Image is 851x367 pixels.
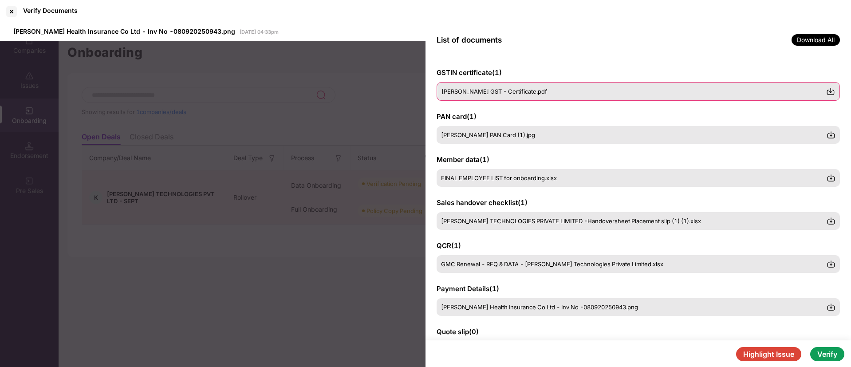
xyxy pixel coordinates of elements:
[437,112,477,121] span: PAN card ( 1 )
[441,260,663,268] span: GMC Renewal - RFQ & DATA - [PERSON_NAME] Technologies Private Limited.xlsx
[13,28,235,35] span: [PERSON_NAME] Health Insurance Co Ltd - Inv No -080920250943.png
[827,217,835,225] img: svg+xml;base64,PHN2ZyBpZD0iRG93bmxvYWQtMzJ4MzIiIHhtbG5zPSJodHRwOi8vd3d3LnczLm9yZy8yMDAwL3N2ZyIgd2...
[826,87,835,96] img: svg+xml;base64,PHN2ZyBpZD0iRG93bmxvYWQtMzJ4MzIiIHhtbG5zPSJodHRwOi8vd3d3LnczLm9yZy8yMDAwL3N2ZyIgd2...
[827,174,835,182] img: svg+xml;base64,PHN2ZyBpZD0iRG93bmxvYWQtMzJ4MzIiIHhtbG5zPSJodHRwOi8vd3d3LnczLm9yZy8yMDAwL3N2ZyIgd2...
[441,174,557,182] span: FINAL EMPLOYEE LIST for onboarding.xlsx
[437,328,479,336] span: Quote slip ( 0 )
[240,29,279,35] span: [DATE] 04:33pm
[827,130,835,139] img: svg+xml;base64,PHN2ZyBpZD0iRG93bmxvYWQtMzJ4MzIiIHhtbG5zPSJodHRwOi8vd3d3LnczLm9yZy8yMDAwL3N2ZyIgd2...
[437,284,499,293] span: Payment Details ( 1 )
[441,217,701,225] span: [PERSON_NAME] TECHNOLOGIES PRIVATE LIMITED -Handoversheet Placement slip (1) (1).xlsx
[437,36,502,44] span: List of documents
[441,304,638,311] span: [PERSON_NAME] Health Insurance Co Ltd - Inv No -080920250943.png
[827,260,835,268] img: svg+xml;base64,PHN2ZyBpZD0iRG93bmxvYWQtMzJ4MzIiIHhtbG5zPSJodHRwOi8vd3d3LnczLm9yZy8yMDAwL3N2ZyIgd2...
[23,7,78,14] div: Verify Documents
[827,303,835,312] img: svg+xml;base64,PHN2ZyBpZD0iRG93bmxvYWQtMzJ4MzIiIHhtbG5zPSJodHRwOi8vd3d3LnczLm9yZy8yMDAwL3N2ZyIgd2...
[736,347,801,361] button: Highlight Issue
[441,131,535,138] span: [PERSON_NAME] PAN Card (1).jpg
[441,88,547,95] span: [PERSON_NAME] GST - Certificate.pdf
[437,241,461,250] span: QCR ( 1 )
[437,68,502,77] span: GSTIN certificate ( 1 )
[810,347,844,361] button: Verify
[437,155,489,164] span: Member data ( 1 )
[792,34,840,46] span: Download All
[437,198,528,207] span: Sales handover checklist ( 1 )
